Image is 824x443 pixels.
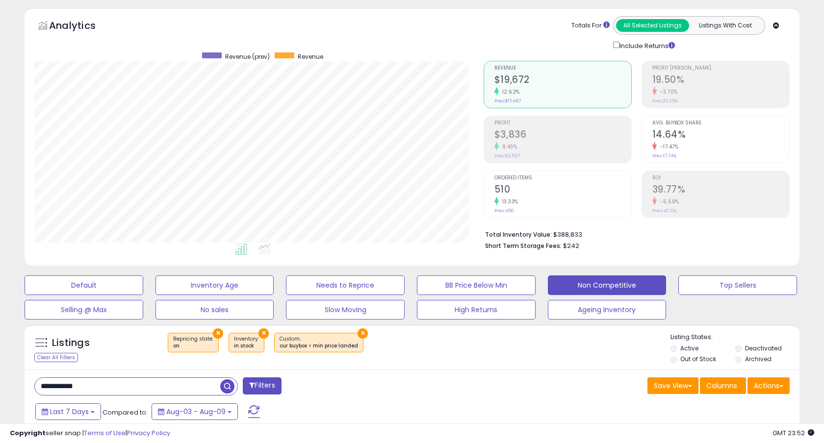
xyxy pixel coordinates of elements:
small: Prev: $17,467 [494,98,521,104]
a: Privacy Policy [127,428,170,438]
button: Aug-03 - Aug-09 [152,403,238,420]
h2: 14.64% [652,129,789,142]
button: BB Price Below Min [417,275,536,295]
span: Profit [PERSON_NAME] [652,66,789,71]
button: Actions [747,377,790,394]
span: Custom: [280,335,358,350]
span: Aug-03 - Aug-09 [166,407,226,417]
span: Columns [706,381,737,391]
div: seller snap | | [10,429,170,438]
span: Last 7 Days [50,407,89,417]
span: Inventory : [234,335,259,350]
span: 2025-08-17 23:52 GMT [772,428,814,438]
div: in stock [234,343,259,349]
span: $242 [563,241,579,250]
button: Filters [243,377,281,394]
button: No sales [155,300,274,320]
label: Active [680,344,698,352]
small: Prev: 20.25% [652,98,678,104]
h2: 39.77% [652,184,789,197]
small: -17.47% [657,143,679,150]
button: High Returns [417,300,536,320]
small: -3.70% [657,88,678,96]
button: Default [25,275,143,295]
small: 12.62% [499,88,520,96]
button: Needs to Reprice [286,275,405,295]
div: Clear All Filters [34,353,78,362]
strong: Copyright [10,428,46,438]
button: Top Sellers [678,275,797,295]
small: 8.43% [499,143,517,150]
button: × [258,328,269,339]
small: Prev: 42.12% [652,208,676,214]
button: Save View [647,377,698,394]
button: Ageing Inventory [548,300,667,320]
div: on [173,343,213,349]
small: Prev: $3,537 [494,153,520,159]
div: Totals For [571,21,610,30]
b: Short Term Storage Fees: [485,242,562,250]
small: Prev: 450 [494,208,514,214]
label: Archived [745,355,772,363]
b: Total Inventory Value: [485,230,552,239]
button: Selling @ Max [25,300,143,320]
h5: Analytics [49,19,115,35]
span: Profit [494,121,631,126]
h2: $19,672 [494,74,631,87]
button: All Selected Listings [616,19,689,32]
a: Terms of Use [84,428,126,438]
button: Inventory Age [155,275,274,295]
span: Repricing state : [173,335,213,350]
button: Slow Moving [286,300,405,320]
button: Columns [700,377,746,394]
span: Compared to: [103,408,148,417]
h2: $3,836 [494,129,631,142]
div: cur buybox < min price landed [280,343,358,349]
button: Non Competitive [548,275,667,295]
span: ROI [652,175,789,181]
small: -5.58% [657,198,679,205]
small: 13.33% [499,198,518,205]
small: Prev: 17.74% [652,153,676,159]
span: Revenue (prev) [225,52,270,61]
h5: Listings [52,336,90,350]
label: Deactivated [745,344,782,352]
h2: 19.50% [652,74,789,87]
label: Out of Stock [680,355,716,363]
span: Ordered Items [494,175,631,181]
div: Include Returns [606,40,687,51]
h2: 510 [494,184,631,197]
span: Revenue [298,52,323,61]
button: Listings With Cost [689,19,762,32]
button: × [213,328,223,339]
button: Last 7 Days [35,403,101,420]
p: Listing States: [670,333,799,342]
button: × [358,328,368,339]
li: $388,833 [485,228,782,240]
span: Revenue [494,66,631,71]
span: Avg. Buybox Share [652,121,789,126]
